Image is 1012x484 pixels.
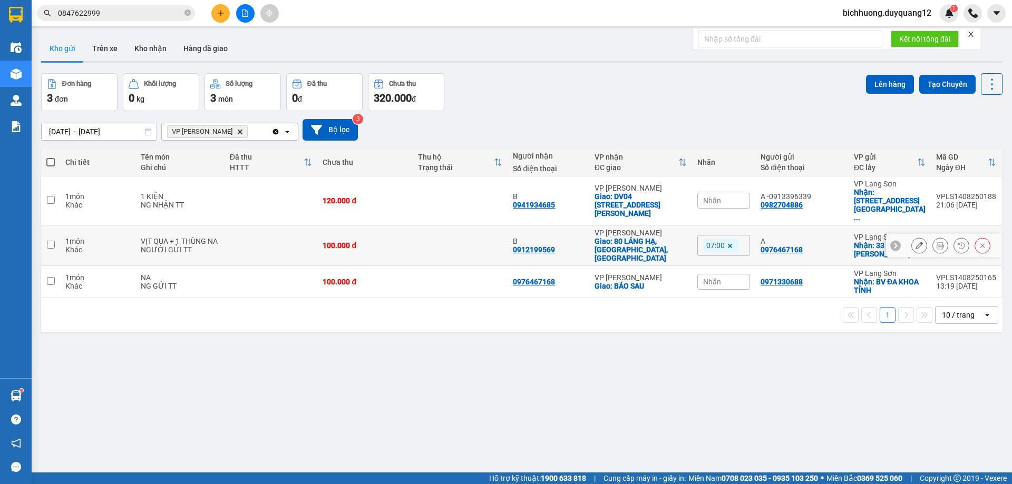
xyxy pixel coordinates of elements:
[323,241,407,250] div: 100.000 đ
[595,273,687,282] div: VP [PERSON_NAME]
[697,158,750,166] div: Nhãn
[141,163,219,172] div: Ghi chú
[854,233,926,241] div: VP Lạng Sơn
[952,5,956,12] span: 1
[589,149,693,176] th: Toggle SortBy
[936,153,988,161] div: Mã GD
[413,149,508,176] th: Toggle SortBy
[911,238,927,253] div: Sửa đơn hàng
[368,73,444,111] button: Chưa thu320.000đ
[323,278,407,286] div: 100.000 đ
[412,95,416,103] span: đ
[389,80,416,87] div: Chưa thu
[65,245,130,254] div: Khác
[20,389,23,392] sup: 1
[595,153,679,161] div: VP nhận
[141,192,219,201] div: 1 KIỆN
[604,472,686,484] span: Cung cấp máy in - giấy in:
[489,472,586,484] span: Hỗ trợ kỹ thuật:
[854,213,860,222] span: ...
[513,152,583,160] div: Người nhận
[307,80,327,87] div: Đã thu
[891,31,959,47] button: Kết nối tổng đài
[144,80,176,87] div: Khối lượng
[230,153,304,161] div: Đã thu
[703,278,721,286] span: Nhãn
[595,184,687,192] div: VP [PERSON_NAME]
[374,92,412,104] span: 320.000
[595,229,687,237] div: VP [PERSON_NAME]
[595,192,687,218] div: Giao: DV04 Rose Town 79 Ngọc Hồi,thanh trì,hà nội
[58,7,182,19] input: Tìm tên, số ĐT hoặc mã đơn
[175,36,236,61] button: Hàng đã giao
[226,80,252,87] div: Số lượng
[65,192,130,201] div: 1 món
[230,163,304,172] div: HTTT
[953,475,961,482] span: copyright
[62,80,91,87] div: Đơn hàng
[698,31,882,47] input: Nhập số tổng đài
[236,4,255,23] button: file-add
[266,9,273,17] span: aim
[854,163,917,172] div: ĐC lấy
[761,163,843,172] div: Số điện thoại
[211,4,230,23] button: plus
[936,282,996,290] div: 13:19 [DATE]
[761,201,803,209] div: 0982704886
[292,92,298,104] span: 0
[217,9,225,17] span: plus
[323,158,407,166] div: Chưa thu
[141,273,219,282] div: NA
[541,474,586,482] strong: 1900 633 818
[65,282,130,290] div: Khác
[987,4,1006,23] button: caret-down
[237,129,243,135] svg: Delete
[41,73,118,111] button: Đơn hàng3đơn
[65,273,130,282] div: 1 món
[41,36,84,61] button: Kho gửi
[65,201,130,209] div: Khác
[250,126,251,137] input: Selected VP Minh Khai.
[298,95,302,103] span: đ
[513,245,555,254] div: 0912199569
[880,307,896,323] button: 1
[184,9,191,16] span: close-circle
[899,33,950,45] span: Kết nối tổng đài
[11,42,22,53] img: warehouse-icon
[595,163,679,172] div: ĐC giao
[303,119,358,141] button: Bộ lọc
[854,269,926,278] div: VP Lạng Sơn
[849,149,931,176] th: Toggle SortBy
[11,390,22,401] img: warehouse-icon
[513,278,555,286] div: 0976467168
[141,237,219,245] div: VỊT QUA + 1 THÙNG NA
[47,92,53,104] span: 3
[241,9,249,17] span: file-add
[826,472,902,484] span: Miền Bắc
[854,188,926,222] div: Nhận: 127 đường Nguyễn Đình Lộc- Đồng Đăng
[172,127,232,136] span: VP Minh Khai
[9,7,23,23] img: logo-vxr
[123,73,199,111] button: Khối lượng0kg
[761,237,843,245] div: A
[205,73,281,111] button: Số lượng3món
[854,241,926,258] div: Nhận: 33 LƯƠNG VĂN CHI
[936,163,988,172] div: Ngày ĐH
[65,237,130,245] div: 1 món
[141,201,219,209] div: NG NHẬN TT
[55,95,68,103] span: đơn
[141,153,219,161] div: Tên món
[42,123,157,140] input: Select a date range.
[129,92,134,104] span: 0
[513,201,555,209] div: 0941934685
[218,95,233,103] span: món
[595,282,687,290] div: Giao: BÁO SAU
[761,278,803,286] div: 0971330688
[65,158,130,166] div: Chi tiết
[834,6,940,19] span: bichhuong.duyquang12
[260,4,279,23] button: aim
[11,95,22,106] img: warehouse-icon
[283,127,291,136] svg: open
[703,196,721,205] span: Nhãn
[688,472,818,484] span: Miền Nam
